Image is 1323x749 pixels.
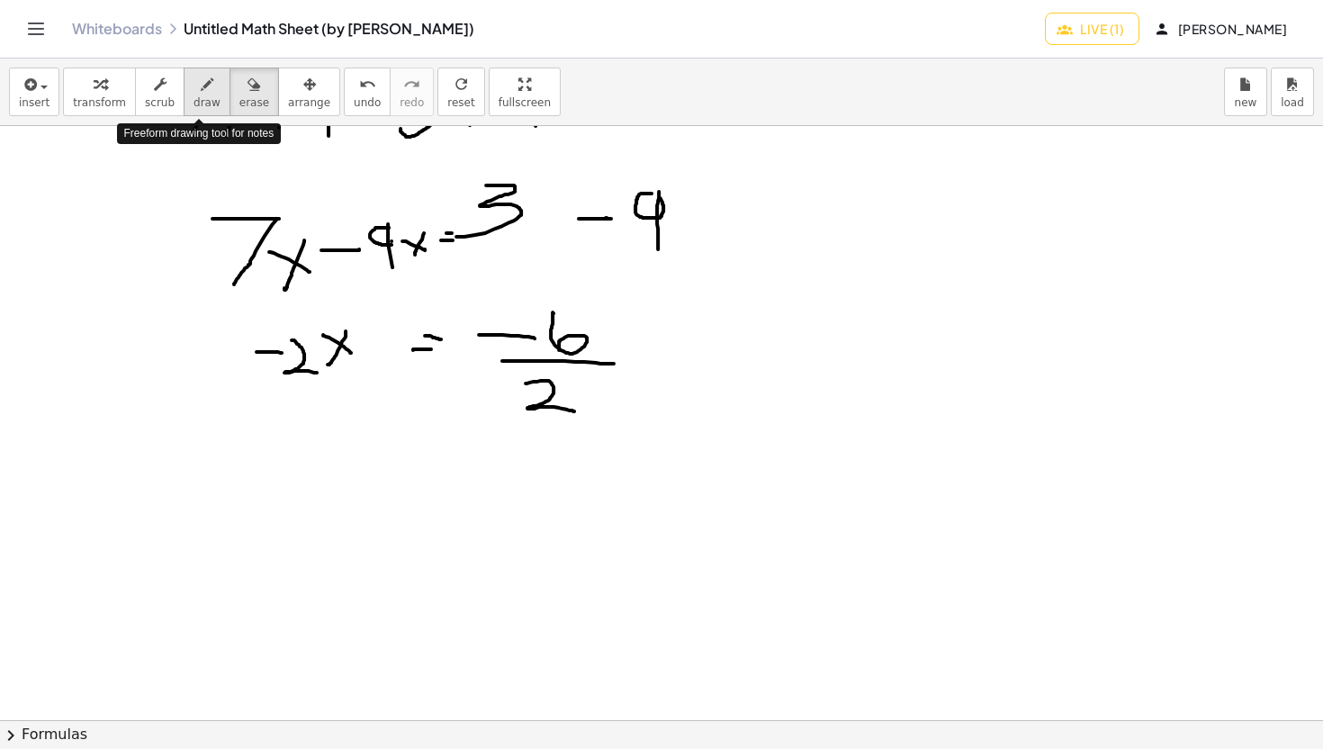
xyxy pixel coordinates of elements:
span: Live (1) [1060,21,1124,37]
button: redoredo [390,68,434,116]
i: redo [403,74,420,95]
button: new [1224,68,1267,116]
button: transform [63,68,136,116]
button: Toggle navigation [22,14,50,43]
span: load [1281,96,1304,109]
button: erase [229,68,279,116]
button: [PERSON_NAME] [1143,13,1301,45]
button: arrange [278,68,340,116]
a: Whiteboards [72,20,162,38]
button: refreshreset [437,68,484,116]
button: fullscreen [489,68,561,116]
button: load [1271,68,1314,116]
i: undo [359,74,376,95]
button: insert [9,68,59,116]
span: insert [19,96,49,109]
span: redo [400,96,424,109]
div: Freeform drawing tool for notes [117,123,282,144]
span: arrange [288,96,330,109]
button: Live (1) [1045,13,1139,45]
span: erase [239,96,269,109]
span: [PERSON_NAME] [1157,21,1287,37]
button: scrub [135,68,184,116]
button: draw [184,68,230,116]
span: draw [193,96,220,109]
span: undo [354,96,381,109]
span: scrub [145,96,175,109]
span: transform [73,96,126,109]
i: refresh [453,74,470,95]
button: undoundo [344,68,391,116]
span: new [1235,96,1257,109]
span: fullscreen [499,96,551,109]
span: reset [447,96,474,109]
